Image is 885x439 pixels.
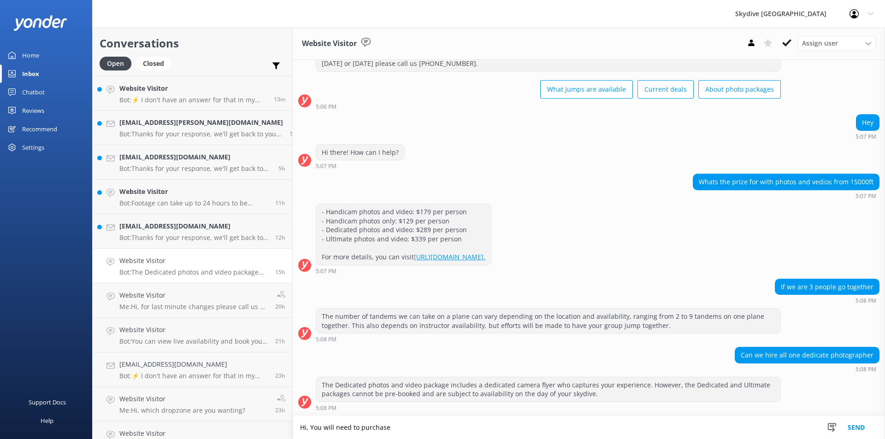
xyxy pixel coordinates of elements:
[302,38,357,50] h3: Website Visitor
[316,103,781,110] div: 05:06pm 11-Aug-2025 (UTC +10:00) Australia/Brisbane
[293,416,885,439] textarea: Hi, You will need to purchas
[14,15,67,30] img: yonder-white-logo.png
[278,164,285,172] span: 02:37am 12-Aug-2025 (UTC +10:00) Australia/Brisbane
[316,269,336,274] strong: 5:07 PM
[316,336,781,342] div: 05:08pm 11-Aug-2025 (UTC +10:00) Australia/Brisbane
[855,133,879,140] div: 05:07pm 11-Aug-2025 (UTC +10:00) Australia/Brisbane
[22,64,39,83] div: Inbox
[119,234,268,242] p: Bot: Thanks for your response, we'll get back to you as soon as we can during opening hours.
[316,104,336,110] strong: 5:06 PM
[119,359,268,369] h4: [EMAIL_ADDRESS][DOMAIN_NAME]
[119,290,268,300] h4: Website Visitor
[119,152,271,162] h4: [EMAIL_ADDRESS][DOMAIN_NAME]
[22,83,45,101] div: Chatbot
[119,199,268,207] p: Bot: Footage can take up to 24 hours to be ready. If it has been more than 24 hours since your sk...
[136,58,176,68] a: Closed
[693,174,879,190] div: Whats the prize for with photos and vedios from 15000ft
[119,130,283,138] p: Bot: Thanks for your response, we'll get back to you as soon as we can during opening hours.
[735,347,879,363] div: Can we hire all one dedicate photographer
[637,80,694,99] button: Current deals
[119,428,268,439] h4: Website Visitor
[316,163,405,169] div: 05:07pm 11-Aug-2025 (UTC +10:00) Australia/Brisbane
[275,234,285,241] span: 07:56pm 11-Aug-2025 (UTC +10:00) Australia/Brisbane
[100,57,131,70] div: Open
[735,366,879,372] div: 05:08pm 11-Aug-2025 (UTC +10:00) Australia/Brisbane
[119,256,268,266] h4: Website Visitor
[22,46,39,64] div: Home
[93,214,292,249] a: [EMAIL_ADDRESS][DOMAIN_NAME]Bot:Thanks for your response, we'll get back to you as soon as we can...
[855,134,876,140] strong: 5:07 PM
[93,111,292,145] a: [EMAIL_ADDRESS][PERSON_NAME][DOMAIN_NAME]Bot:Thanks for your response, we'll get back to you as s...
[802,38,838,48] span: Assign user
[274,95,285,103] span: 07:59am 12-Aug-2025 (UTC +10:00) Australia/Brisbane
[22,101,44,120] div: Reviews
[119,394,245,404] h4: Website Visitor
[414,252,485,261] a: [URL][DOMAIN_NAME].
[316,268,491,274] div: 05:07pm 11-Aug-2025 (UTC +10:00) Australia/Brisbane
[22,120,57,138] div: Recommend
[797,36,876,51] div: Assign User
[698,80,781,99] button: About photo packages
[275,199,285,207] span: 08:15pm 11-Aug-2025 (UTC +10:00) Australia/Brisbane
[119,117,283,128] h4: [EMAIL_ADDRESS][PERSON_NAME][DOMAIN_NAME]
[316,204,491,265] div: - Handicam photos and video: $179 per person - Handicam photos only: $129 per person - Dedicated ...
[316,405,336,411] strong: 5:08 PM
[93,180,292,214] a: Website VisitorBot:Footage can take up to 24 hours to be ready. If it has been more than 24 hours...
[316,377,780,402] div: The Dedicated photos and video package includes a dedicated camera flyer who captures your experi...
[119,325,268,335] h4: Website Visitor
[93,352,292,387] a: [EMAIL_ADDRESS][DOMAIN_NAME]Bot:⚡ I don't have an answer for that in my knowledge base. Please tr...
[119,337,268,345] p: Bot: You can view live availability and book your [GEOGRAPHIC_DATA] Wollongong Tandem Skydive onl...
[93,145,292,180] a: [EMAIL_ADDRESS][DOMAIN_NAME]Bot:Thanks for your response, we'll get back to you as soon as we can...
[839,416,873,439] button: Send
[275,372,285,380] span: 09:00am 11-Aug-2025 (UTC +10:00) Australia/Brisbane
[316,404,781,411] div: 05:08pm 11-Aug-2025 (UTC +10:00) Australia/Brisbane
[693,193,879,199] div: 05:07pm 11-Aug-2025 (UTC +10:00) Australia/Brisbane
[316,164,336,169] strong: 5:07 PM
[119,303,268,311] p: Me: Hi, for last minute changes please call us on [PHONE_NUMBER]
[119,96,267,104] p: Bot: ⚡ I don't have an answer for that in my knowledge base. Please try and rephrase your questio...
[855,367,876,372] strong: 5:08 PM
[290,130,297,138] span: 02:59am 12-Aug-2025 (UTC +10:00) Australia/Brisbane
[93,249,292,283] a: Website VisitorBot:The Dedicated photos and video package includes a dedicated camera flyer who c...
[275,337,285,345] span: 10:21am 11-Aug-2025 (UTC +10:00) Australia/Brisbane
[856,115,879,130] div: Hey
[275,303,285,310] span: 12:06pm 11-Aug-2025 (UTC +10:00) Australia/Brisbane
[119,372,268,380] p: Bot: ⚡ I don't have an answer for that in my knowledge base. Please try and rephrase your questio...
[119,187,268,197] h4: Website Visitor
[119,164,271,173] p: Bot: Thanks for your response, we'll get back to you as soon as we can during opening hours.
[119,83,267,94] h4: Website Visitor
[275,406,285,414] span: 08:34am 11-Aug-2025 (UTC +10:00) Australia/Brisbane
[855,298,876,304] strong: 5:08 PM
[100,58,136,68] a: Open
[93,318,292,352] a: Website VisitorBot:You can view live availability and book your [GEOGRAPHIC_DATA] Wollongong Tand...
[100,35,285,52] h2: Conversations
[41,411,53,430] div: Help
[119,221,268,231] h4: [EMAIL_ADDRESS][DOMAIN_NAME]
[540,80,633,99] button: What jumps are available
[119,268,268,276] p: Bot: The Dedicated photos and video package includes a dedicated camera flyer who captures your e...
[22,138,44,157] div: Settings
[93,76,292,111] a: Website VisitorBot:⚡ I don't have an answer for that in my knowledge base. Please try and rephras...
[93,283,292,318] a: Website VisitorMe:Hi, for last minute changes please call us on [PHONE_NUMBER]20h
[316,309,780,333] div: The number of tandems we can take on a plane can vary depending on the location and availability,...
[93,387,292,421] a: Website VisitorMe:Hi, which dropzone are you wanting?23h
[119,406,245,415] p: Me: Hi, which dropzone are you wanting?
[275,268,285,276] span: 05:08pm 11-Aug-2025 (UTC +10:00) Australia/Brisbane
[316,337,336,342] strong: 5:08 PM
[136,57,171,70] div: Closed
[29,393,66,411] div: Support Docs
[316,145,404,160] div: Hi there! How can I help?
[775,297,879,304] div: 05:08pm 11-Aug-2025 (UTC +10:00) Australia/Brisbane
[775,279,879,295] div: If we are 3 people go together
[855,193,876,199] strong: 5:07 PM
